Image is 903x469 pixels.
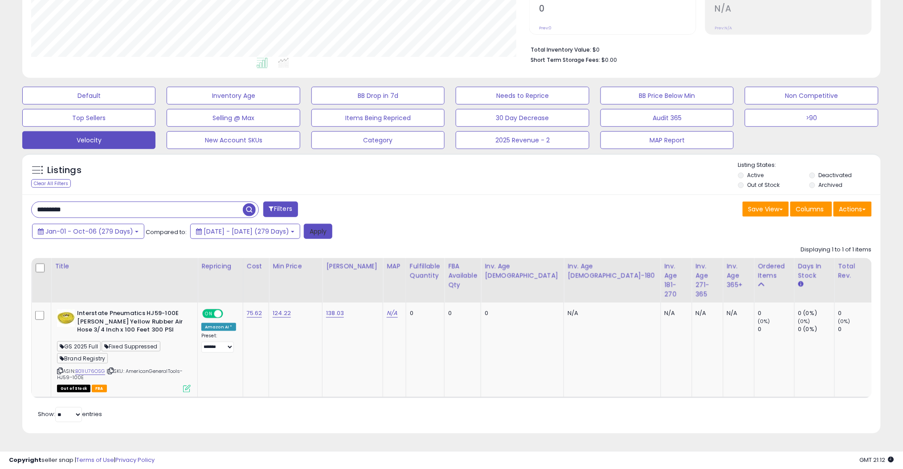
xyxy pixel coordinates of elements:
div: Ordered Items [758,262,791,280]
button: Audit 365 [601,109,734,127]
div: Inv. Age 365+ [727,262,751,290]
button: BB Price Below Min [601,87,734,105]
span: 2025-10-7 21:12 GMT [860,456,894,464]
small: Prev: N/A [715,25,732,31]
span: Brand Registry [57,353,108,364]
a: Privacy Policy [115,456,155,464]
div: 0 [485,309,557,317]
button: >90 [745,109,878,127]
div: Inv. Age [DEMOGRAPHIC_DATA]-180 [568,262,657,280]
button: BB Drop in 7d [311,87,445,105]
div: [PERSON_NAME] [326,262,379,271]
small: (0%) [758,318,771,325]
span: | SKU: AmericanGeneralTools-HJ59-100E [57,368,183,381]
span: Jan-01 - Oct-06 (279 Days) [45,227,133,236]
h2: N/A [715,4,871,16]
h2: 0 [539,4,695,16]
button: Top Sellers [22,109,155,127]
div: Inv. Age 181-270 [665,262,688,299]
a: 124.22 [273,309,291,318]
a: Terms of Use [76,456,114,464]
div: Preset: [201,333,236,353]
button: Items Being Repriced [311,109,445,127]
b: Interstate Pneumatics HJ59-100E [PERSON_NAME] Yellow Rubber Air Hose 3/4 Inch x 100 Feet 300 PSI [77,309,185,336]
button: Non Competitive [745,87,878,105]
div: Title [55,262,194,271]
div: 0 (0%) [798,309,834,317]
span: ON [203,310,214,318]
span: Show: entries [38,410,102,418]
div: Displaying 1 to 1 of 1 items [801,246,872,254]
div: Total Rev. [838,262,871,280]
div: Amazon AI * [201,323,236,331]
div: 0 [838,325,874,333]
div: 0 [410,309,437,317]
div: Min Price [273,262,319,271]
div: Fulfillable Quantity [410,262,441,280]
button: Category [311,131,445,149]
label: Active [748,171,764,179]
span: OFF [222,310,236,318]
small: Days In Stock. [798,280,804,288]
div: N/A [727,309,748,317]
div: MAP [387,262,402,271]
small: Prev: 0 [539,25,552,31]
img: 41bkGNzazDL._SL40_.jpg [57,309,75,327]
button: 2025 Revenue - 2 [456,131,589,149]
span: Compared to: [146,228,187,236]
p: Listing States: [738,161,881,170]
a: N/A [387,309,397,318]
button: Actions [834,202,872,217]
h5: Listings [47,164,82,177]
b: Short Term Storage Fees: [531,56,600,64]
button: Columns [790,202,832,217]
button: Inventory Age [167,87,300,105]
button: New Account SKUs [167,131,300,149]
label: Deactivated [818,171,852,179]
button: 30 Day Decrease [456,109,589,127]
div: 0 [758,325,794,333]
span: Columns [796,205,824,214]
button: [DATE] - [DATE] (279 Days) [190,224,300,239]
div: ASIN: [57,309,191,392]
span: All listings that are currently out of stock and unavailable for purchase on Amazon [57,385,90,392]
a: B01IU76OSG [75,368,105,375]
div: N/A [665,309,685,317]
button: Filters [263,202,298,217]
small: (0%) [798,318,811,325]
div: 0 (0%) [798,325,834,333]
button: MAP Report [601,131,734,149]
div: Clear All Filters [31,179,71,188]
a: 138.03 [326,309,344,318]
div: Inv. Age 271-365 [696,262,719,299]
div: 0 [448,309,474,317]
div: Cost [247,262,266,271]
b: Total Inventory Value: [531,46,591,53]
div: N/A [696,309,716,317]
label: Out of Stock [748,181,780,189]
div: 0 [758,309,794,317]
span: $0.00 [601,56,617,64]
a: 75.62 [247,309,262,318]
small: (0%) [838,318,851,325]
button: Apply [304,224,332,239]
span: Fixed Suppressed [102,341,160,352]
div: N/A [568,309,654,317]
button: Save View [743,202,789,217]
button: Needs to Reprice [456,87,589,105]
li: $0 [531,44,865,54]
span: FBA [92,385,107,392]
span: [DATE] - [DATE] (279 Days) [204,227,289,236]
strong: Copyright [9,456,41,464]
div: seller snap | | [9,456,155,465]
span: GS 2025 Full [57,341,101,352]
button: Velocity [22,131,155,149]
div: Days In Stock [798,262,831,280]
button: Default [22,87,155,105]
button: Jan-01 - Oct-06 (279 Days) [32,224,144,239]
div: 0 [838,309,874,317]
button: Selling @ Max [167,109,300,127]
label: Archived [818,181,842,189]
div: FBA Available Qty [448,262,477,290]
div: Repricing [201,262,239,271]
